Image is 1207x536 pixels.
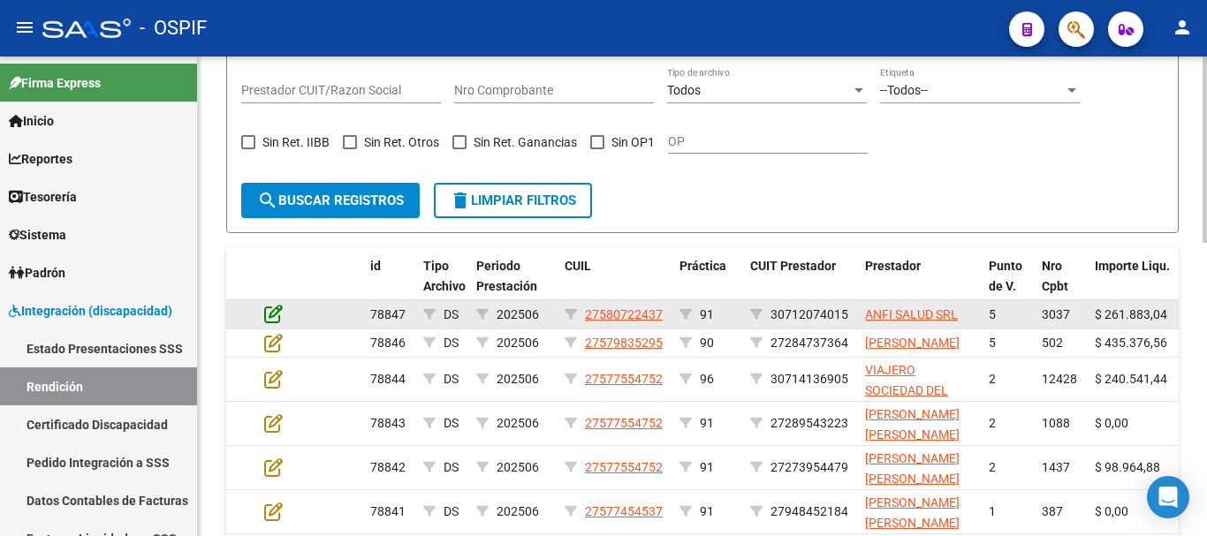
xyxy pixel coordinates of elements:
[865,495,960,530] span: [PERSON_NAME] [PERSON_NAME]
[865,451,960,486] span: [PERSON_NAME] [PERSON_NAME]
[700,460,714,474] span: 91
[9,301,172,321] span: Integración (discapacidad)
[1172,17,1193,38] mat-icon: person
[444,336,459,350] span: DS
[771,504,848,518] span: 27948452184
[9,111,54,131] span: Inicio
[585,416,663,430] span: 27577554752
[700,504,714,518] span: 91
[474,132,577,153] span: Sin Ret. Ganancias
[585,336,663,350] span: 27579835295
[370,333,409,353] div: 78846
[497,460,539,474] span: 202506
[989,372,996,386] span: 2
[469,247,558,325] datatable-header-cell: Periodo Prestación
[370,259,381,273] span: id
[497,307,539,321] span: 202506
[989,416,996,430] span: 2
[434,183,592,218] button: Limpiar filtros
[700,372,714,386] span: 96
[989,336,996,350] span: 5
[700,307,714,321] span: 91
[771,416,848,430] span: 27289543223
[865,407,960,442] span: [PERSON_NAME] [PERSON_NAME]
[865,259,921,273] span: Prestador
[444,504,459,518] span: DS
[700,416,714,430] span: 91
[9,187,77,207] span: Tesorería
[865,336,960,350] span: [PERSON_NAME]
[1095,336,1167,350] span: $ 435.376,56
[585,372,663,386] span: 27577554752
[865,363,972,418] span: VIAJERO SOCIEDAD DEL BUEN CAMINO S.A.
[771,372,848,386] span: 30714136905
[989,504,996,518] span: 1
[444,416,459,430] span: DS
[370,369,409,389] div: 78844
[989,460,996,474] span: 2
[14,17,35,38] mat-icon: menu
[750,259,836,273] span: CUIT Prestador
[679,259,726,273] span: Práctica
[450,190,471,211] mat-icon: delete
[1095,372,1167,386] span: $ 240.541,44
[1095,504,1128,518] span: $ 0,00
[1095,307,1167,321] span: $ 261.883,04
[771,336,848,350] span: 27284737364
[497,504,539,518] span: 202506
[444,460,459,474] span: DS
[444,307,459,321] span: DS
[743,247,858,325] datatable-header-cell: CUIT Prestador
[370,457,409,478] div: 78842
[1088,247,1185,325] datatable-header-cell: Importe Liqu.
[257,193,404,208] span: Buscar registros
[865,307,958,321] span: ANFI SALUD SRL
[9,225,66,245] span: Sistema
[262,132,330,153] span: Sin Ret. IIBB
[1147,476,1189,518] div: Open Intercom Messenger
[880,83,928,97] span: --Todos--
[667,83,701,97] span: Todos
[611,132,655,153] span: Sin OP1
[858,247,982,325] datatable-header-cell: Prestador
[1042,307,1070,321] span: 3037
[450,193,576,208] span: Limpiar filtros
[497,372,539,386] span: 202506
[585,460,663,474] span: 27577554752
[1042,336,1063,350] span: 502
[1095,259,1170,273] span: Importe Liqu.
[9,149,72,169] span: Reportes
[1042,504,1063,518] span: 387
[370,413,409,434] div: 78843
[476,259,537,293] span: Periodo Prestación
[140,9,207,48] span: - OSPIF
[1042,259,1068,293] span: Nro Cpbt
[1095,416,1128,430] span: $ 0,00
[1042,416,1070,430] span: 1088
[771,307,848,321] span: 30712074015
[423,259,466,293] span: Tipo Archivo
[370,305,409,325] div: 78847
[363,247,416,325] datatable-header-cell: id
[497,336,539,350] span: 202506
[497,416,539,430] span: 202506
[241,183,420,218] button: Buscar registros
[771,460,848,474] span: 27273954479
[672,247,743,325] datatable-header-cell: Práctica
[257,190,278,211] mat-icon: search
[1095,460,1160,474] span: $ 98.964,88
[9,263,65,283] span: Padrón
[585,307,663,321] span: 27580722437
[558,247,672,325] datatable-header-cell: CUIL
[1042,372,1077,386] span: 12428
[565,259,591,273] span: CUIL
[9,73,101,93] span: Firma Express
[364,132,439,153] span: Sin Ret. Otros
[416,247,469,325] datatable-header-cell: Tipo Archivo
[370,502,409,522] div: 78841
[1042,460,1070,474] span: 1437
[585,504,663,518] span: 27577454537
[444,372,459,386] span: DS
[700,336,714,350] span: 90
[1035,247,1088,325] datatable-header-cell: Nro Cpbt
